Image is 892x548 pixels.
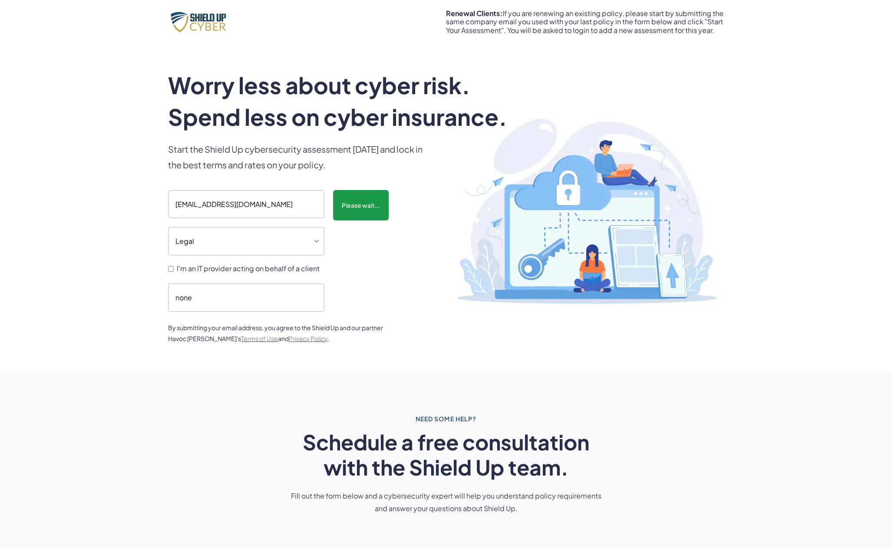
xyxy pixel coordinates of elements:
input: I'm an IT provider acting on behalf of a client [168,266,174,272]
input: Enter your company website [168,283,324,312]
h2: Schedule a free consultation with the Shield Up team. [290,430,602,479]
span: I'm an IT provider acting on behalf of a client [177,264,320,272]
a: Terms of Use [241,335,278,342]
img: Shield Up Cyber Logo [168,10,233,34]
h1: Worry less about cyber risk. Spend less on cyber insurance. [168,69,529,133]
p: Start the Shield Up cybersecurity assessment [DATE] and lock in the best terms and rates on your ... [168,141,429,173]
strong: Renewal Clients: [446,9,502,18]
div: Need some help? [416,413,477,424]
input: Please wait... [333,190,389,220]
div: If you are renewing an existing policy, please start by submitting the same company email you use... [446,9,724,34]
p: Fill out the form below and a cybersecurity expert will help you understand policy requirements a... [290,490,602,515]
form: scanform [168,190,429,312]
a: Privacy Policy [289,335,327,342]
input: Enter your company email [168,190,324,219]
div: By submitting your email address, you agree to the Shield Up and our partner Havoc [PERSON_NAME]'... [168,322,394,344]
